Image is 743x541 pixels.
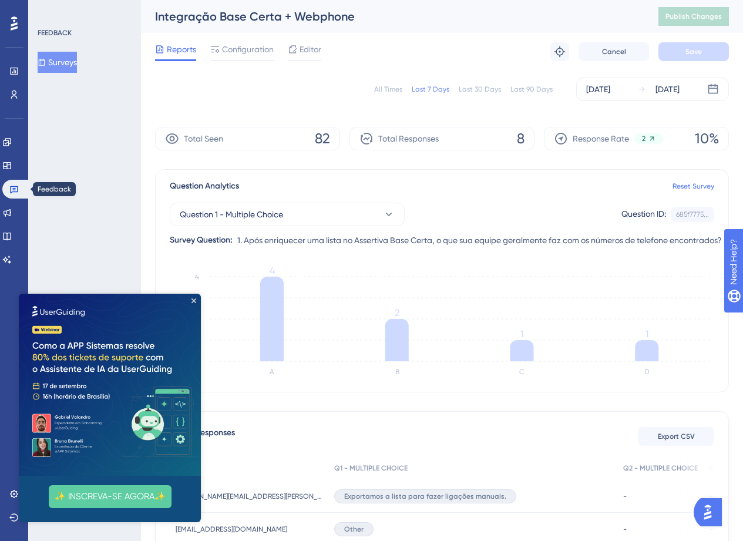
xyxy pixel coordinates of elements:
[658,432,695,441] span: Export CSV
[270,368,274,376] text: A
[176,525,287,534] span: [EMAIL_ADDRESS][DOMAIN_NAME]
[579,42,649,61] button: Cancel
[195,273,199,281] tspan: 4
[395,368,399,376] text: B
[374,85,402,94] div: All Times
[237,233,722,247] span: 1. Após enriquecer uma lista no Assertiva Base Certa, o que sua equipe geralmente faz com os núme...
[642,134,645,143] span: 2
[170,179,239,193] span: Question Analytics
[184,132,223,146] span: Total Seen
[638,427,714,446] button: Export CSV
[170,426,235,447] span: Latest Responses
[658,7,729,26] button: Publish Changes
[520,328,523,340] tspan: 1
[38,52,77,73] button: Surveys
[685,47,702,56] span: Save
[155,8,629,25] div: Integração Base Certa + Webphone
[38,28,72,38] div: FEEDBACK
[710,492,713,501] span: -
[694,495,729,530] iframe: UserGuiding AI Assistant Launcher
[623,463,698,473] span: Q2 - MULTIPLE CHOICE
[665,12,722,21] span: Publish Changes
[170,233,233,247] div: Survey Question:
[170,203,405,226] button: Question 1 - Multiple Choice
[180,207,283,221] span: Question 1 - Multiple Choice
[517,129,525,148] span: 8
[655,82,680,96] div: [DATE]
[519,368,525,376] text: C
[621,207,666,222] div: Question ID:
[344,525,364,534] span: Other
[344,492,506,501] span: Exportamos a lista para fazer ligações manuais.
[30,191,153,214] button: ✨ INSCREVA-SE AGORA✨
[623,492,627,501] span: -
[378,132,439,146] span: Total Responses
[644,368,650,376] text: D
[334,463,408,473] span: Q1 - MULTIPLE CHOICE
[412,85,449,94] div: Last 7 Days
[222,42,274,56] span: Configuration
[602,47,626,56] span: Cancel
[586,82,610,96] div: [DATE]
[676,210,709,219] div: 685f7775...
[395,307,399,318] tspan: 2
[173,5,177,9] div: Close Preview
[270,265,275,276] tspan: 4
[28,3,73,17] span: Need Help?
[645,328,648,340] tspan: 1
[623,525,627,534] span: -
[176,492,322,501] span: [PERSON_NAME][EMAIL_ADDRESS][PERSON_NAME][DOMAIN_NAME]
[658,42,729,61] button: Save
[167,42,196,56] span: Reports
[510,85,553,94] div: Last 90 Days
[695,129,719,148] span: 10%
[300,42,321,56] span: Editor
[315,129,330,148] span: 82
[673,182,714,191] a: Reset Survey
[573,132,629,146] span: Response Rate
[459,85,501,94] div: Last 30 Days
